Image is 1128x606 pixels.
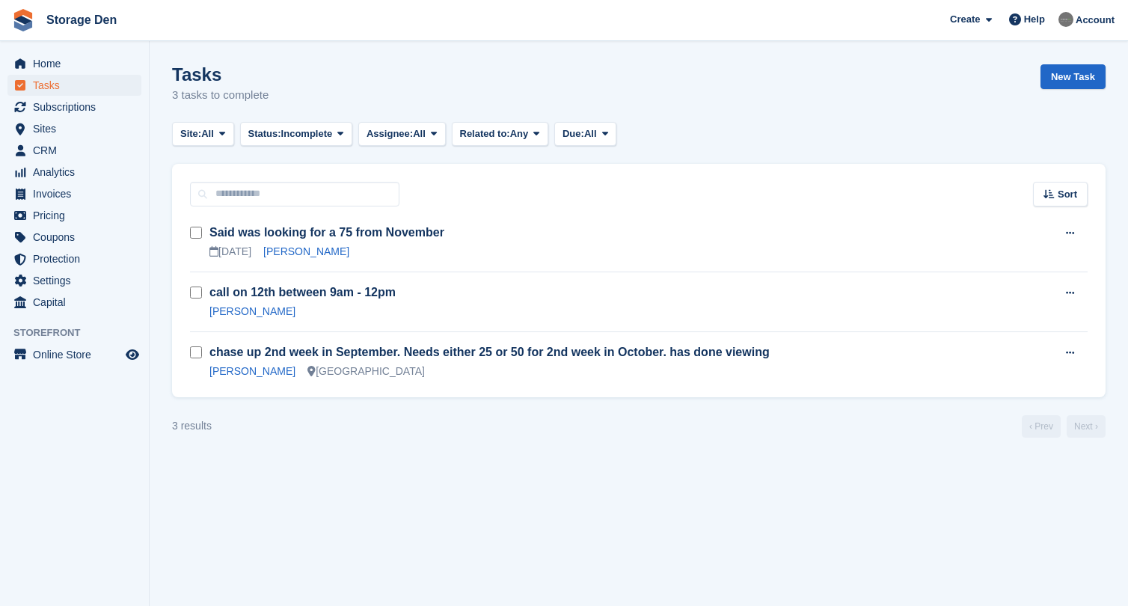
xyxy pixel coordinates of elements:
[460,126,510,141] span: Related to:
[33,140,123,161] span: CRM
[1019,415,1109,438] nav: Page
[563,126,584,141] span: Due:
[33,118,123,139] span: Sites
[33,205,123,226] span: Pricing
[7,227,141,248] a: menu
[209,244,251,260] div: [DATE]
[240,122,352,147] button: Status: Incomplete
[12,9,34,31] img: stora-icon-8386f47178a22dfd0bd8f6a31ec36ba5ce8667c1dd55bd0f319d3a0aa187defe.svg
[172,64,269,85] h1: Tasks
[7,162,141,183] a: menu
[510,126,529,141] span: Any
[7,118,141,139] a: menu
[33,227,123,248] span: Coupons
[584,126,597,141] span: All
[950,12,980,27] span: Create
[7,53,141,74] a: menu
[7,248,141,269] a: menu
[33,162,123,183] span: Analytics
[281,126,333,141] span: Incomplete
[554,122,616,147] button: Due: All
[172,87,269,104] p: 3 tasks to complete
[33,53,123,74] span: Home
[209,346,770,358] a: chase up 2nd week in September. Needs either 25 or 50 for 2nd week in October. has done viewing
[1040,64,1106,89] a: New Task
[13,325,149,340] span: Storefront
[209,365,295,377] a: [PERSON_NAME]
[7,140,141,161] a: menu
[33,97,123,117] span: Subscriptions
[307,364,425,379] div: [GEOGRAPHIC_DATA]
[1022,415,1061,438] a: Previous
[33,270,123,291] span: Settings
[209,226,444,239] a: Said was looking for a 75 from November
[7,344,141,365] a: menu
[1058,12,1073,27] img: Brian Barbour
[1024,12,1045,27] span: Help
[33,75,123,96] span: Tasks
[7,270,141,291] a: menu
[7,75,141,96] a: menu
[7,97,141,117] a: menu
[33,292,123,313] span: Capital
[123,346,141,364] a: Preview store
[7,292,141,313] a: menu
[172,418,212,434] div: 3 results
[7,183,141,204] a: menu
[367,126,413,141] span: Assignee:
[452,122,548,147] button: Related to: Any
[1067,415,1106,438] a: Next
[33,344,123,365] span: Online Store
[33,248,123,269] span: Protection
[40,7,123,32] a: Storage Den
[358,122,446,147] button: Assignee: All
[1058,187,1077,202] span: Sort
[413,126,426,141] span: All
[33,183,123,204] span: Invoices
[172,122,234,147] button: Site: All
[7,205,141,226] a: menu
[248,126,281,141] span: Status:
[263,245,349,257] a: [PERSON_NAME]
[209,305,295,317] a: [PERSON_NAME]
[209,286,396,299] a: call on 12th between 9am - 12pm
[1076,13,1115,28] span: Account
[180,126,201,141] span: Site:
[201,126,214,141] span: All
